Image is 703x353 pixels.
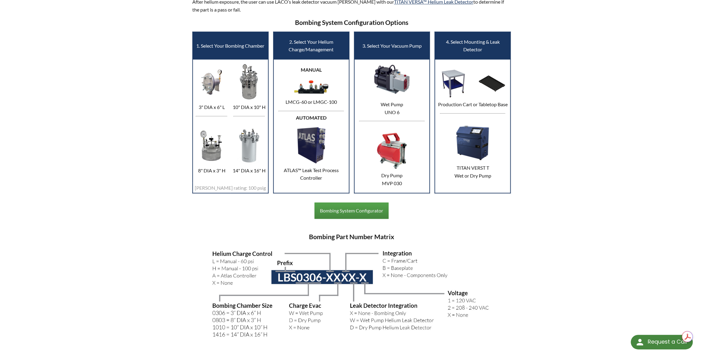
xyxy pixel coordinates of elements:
p: 8" DIA x 3" H [194,167,229,175]
p: TITAN VERST T Wet or Dry Pump [437,164,509,179]
h3: Bombing System Configuration Options [192,19,511,27]
img: Production Cart [438,68,468,99]
strong: MANUAL [301,67,322,73]
p: 14" DIA x 16" H [232,167,266,175]
strong: AUTOMATED [296,115,327,120]
span: [PERSON_NAME] rating: 100 psig [195,185,266,191]
img: 8" x 3" Bombing Chamber [194,127,229,165]
td: 3. Select Your Vacuum Pump [354,32,430,59]
p: Dry Pump MVP 030 [356,171,428,187]
img: Tabletop Base [477,68,507,99]
div: Request a Call [647,335,687,349]
p: ATLAS™ Leak Test Process Controller [275,166,347,182]
div: Request a Call [631,335,693,349]
td: 4. Select Mounting & Leak Detector [435,32,510,59]
td: 1. Select Your Bombing Chamber [193,32,268,59]
img: MVP 030 Vacuum Pump [373,132,411,170]
p: 3" DIA x 6" L [194,103,229,111]
a: Bombing System Configurator [314,202,389,219]
p: Production Cart or Tabletop Base [437,100,509,108]
img: TITAN VERSA T [454,124,492,162]
img: Automated Charge Management [292,126,330,164]
p: Wet Pump UNO 6 [356,100,428,116]
img: 3" x 8" Bombing Chamber [194,63,229,101]
img: UNO 6 Vacuum Pump [373,60,411,98]
img: Bombing_Part_Number_Matrix.jpg [208,246,496,343]
td: 2. Select Your Helium Charge/Management [273,32,349,59]
img: 14" x 19" Bombing Chamber [232,127,266,165]
img: 10" x 10" Bombing Chamber [232,63,266,101]
h3: Bombing Part Number Matrix [192,233,511,241]
img: Manual Charge Management [292,78,330,96]
p: LMCG-60 or LMGC-100 [275,98,347,106]
p: 10" DIA x 10" H [232,103,266,111]
img: round button [635,337,645,347]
